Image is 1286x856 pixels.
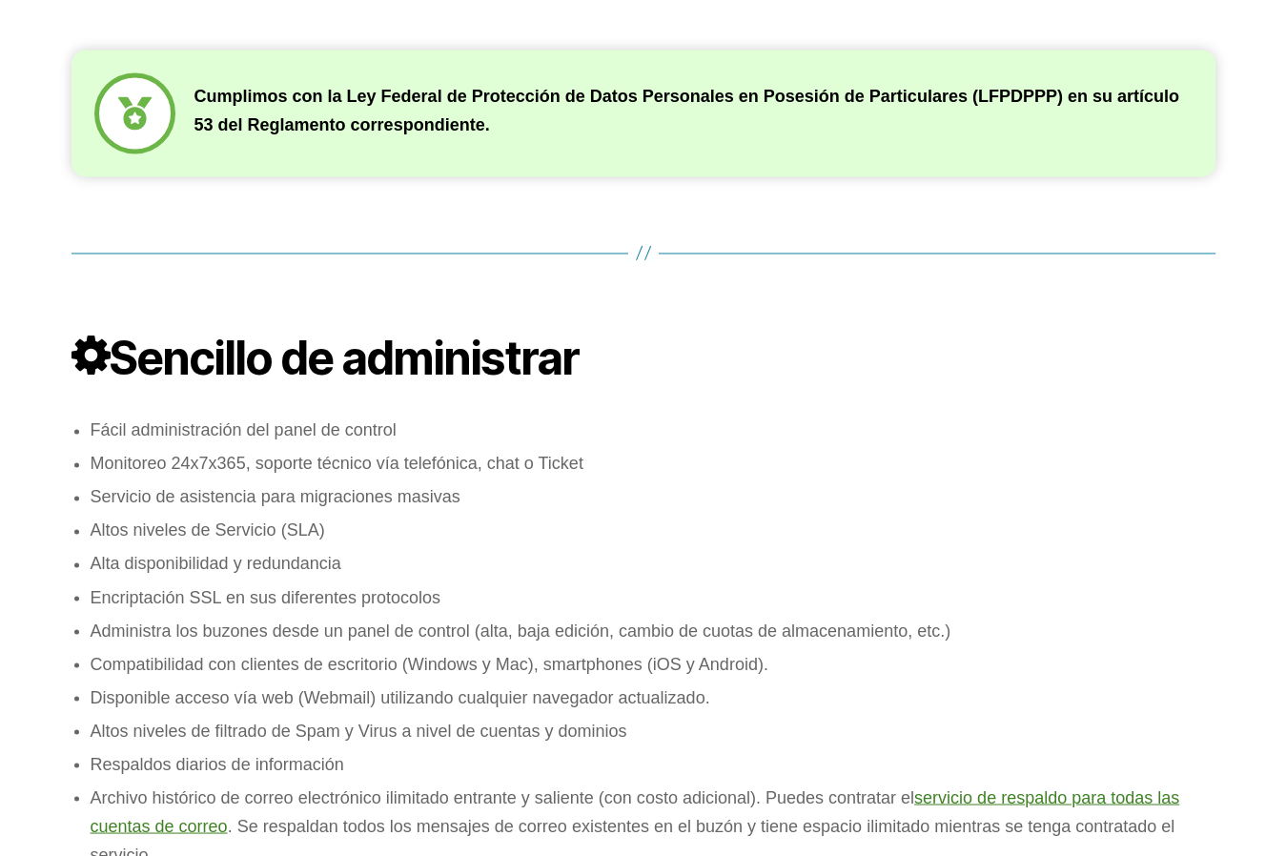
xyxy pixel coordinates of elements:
[91,787,1180,835] a: servicio de respaldo para todas las cuentas de correo
[91,549,1215,578] li: Alta disponibilidad y redundancia
[91,649,1215,678] li: Compatibilidad con clientes de escritorio (Windows y Mac), smartphones (iOS y Android).
[91,416,1215,444] li: Fácil administración del panel de control
[91,616,1215,644] li: Administra los buzones desde un panel de control (alta, baja edición, cambio de cuotas de almacen...
[91,749,1215,778] li: Respaldos diarios de información
[194,82,1193,139] p: Cumplimos con la Ley Federal de Protección de Datos Personales en Posesión de Particulares (LFPDP...
[91,683,1215,711] li: Disponible acceso vía web (Webmail) utilizando cualquier navegador actualizado.
[91,482,1215,511] li: Servicio de asistencia para migraciones masivas
[71,330,1215,387] h2: Sencillo de administrar
[91,582,1215,611] li: Encriptación SSL en sus diferentes protocolos
[91,516,1215,544] li: Altos niveles de Servicio (SLA)
[91,449,1215,478] li: Monitoreo 24x7x365, soporte técnico vía telefónica, chat o Ticket
[91,716,1215,744] li: Altos niveles de filtrado de Spam y Virus a nivel de cuentas y dominios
